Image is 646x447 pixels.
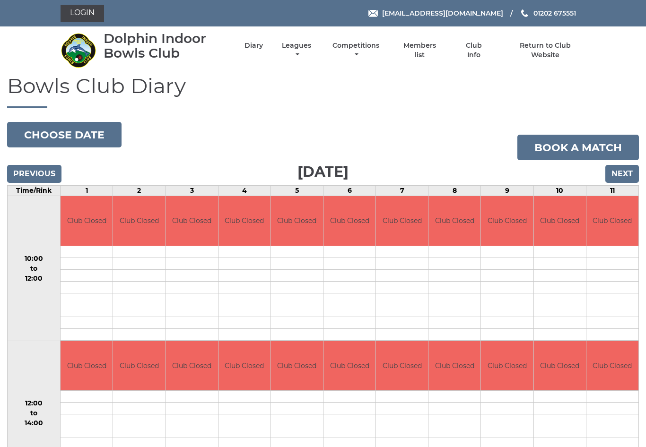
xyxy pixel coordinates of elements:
[61,33,96,68] img: Dolphin Indoor Bowls Club
[8,186,61,196] td: Time/Rink
[481,186,533,196] td: 9
[517,135,639,160] a: Book a match
[481,341,533,391] td: Club Closed
[244,41,263,50] a: Diary
[271,186,323,196] td: 5
[104,31,228,60] div: Dolphin Indoor Bowls Club
[61,196,113,246] td: Club Closed
[61,341,113,391] td: Club Closed
[113,186,166,196] td: 2
[7,74,639,108] h1: Bowls Club Diary
[279,41,314,60] a: Leagues
[166,196,218,246] td: Club Closed
[521,9,528,17] img: Phone us
[113,196,165,246] td: Club Closed
[218,186,271,196] td: 4
[534,341,586,391] td: Club Closed
[218,341,271,391] td: Club Closed
[605,165,639,183] input: Next
[533,9,576,17] span: 01202 675551
[428,186,481,196] td: 8
[534,196,586,246] td: Club Closed
[61,186,113,196] td: 1
[323,341,375,391] td: Club Closed
[271,341,323,391] td: Club Closed
[323,186,376,196] td: 6
[382,9,503,17] span: [EMAIL_ADDRESS][DOMAIN_NAME]
[8,196,61,341] td: 10:00 to 12:00
[398,41,442,60] a: Members list
[376,341,428,391] td: Club Closed
[458,41,489,60] a: Club Info
[586,196,638,246] td: Club Closed
[506,41,585,60] a: Return to Club Website
[368,8,503,18] a: Email [EMAIL_ADDRESS][DOMAIN_NAME]
[7,122,122,147] button: Choose date
[376,186,428,196] td: 7
[428,196,480,246] td: Club Closed
[376,196,428,246] td: Club Closed
[218,196,271,246] td: Club Closed
[481,196,533,246] td: Club Closed
[271,196,323,246] td: Club Closed
[166,341,218,391] td: Club Closed
[368,10,378,17] img: Email
[330,41,382,60] a: Competitions
[113,341,165,391] td: Club Closed
[428,341,480,391] td: Club Closed
[166,186,218,196] td: 3
[7,165,61,183] input: Previous
[586,186,638,196] td: 11
[586,341,638,391] td: Club Closed
[61,5,104,22] a: Login
[520,8,576,18] a: Phone us 01202 675551
[533,186,586,196] td: 10
[323,196,375,246] td: Club Closed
